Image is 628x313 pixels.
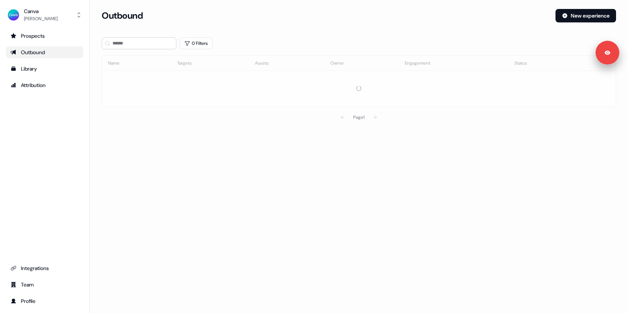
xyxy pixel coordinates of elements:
[10,297,79,305] div: Profile
[555,9,616,22] button: New experience
[6,295,83,307] a: Go to profile
[6,279,83,291] a: Go to team
[10,49,79,56] div: Outbound
[6,262,83,274] a: Go to integrations
[102,10,143,21] h3: Outbound
[6,46,83,58] a: Go to outbound experience
[10,81,79,89] div: Attribution
[6,6,83,24] button: Canva[PERSON_NAME]
[10,264,79,272] div: Integrations
[24,7,58,15] div: Canva
[6,79,83,91] a: Go to attribution
[6,63,83,75] a: Go to templates
[6,30,83,42] a: Go to prospects
[10,32,79,40] div: Prospects
[10,65,79,72] div: Library
[24,15,58,22] div: [PERSON_NAME]
[179,37,213,49] button: 0 Filters
[10,281,79,288] div: Team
